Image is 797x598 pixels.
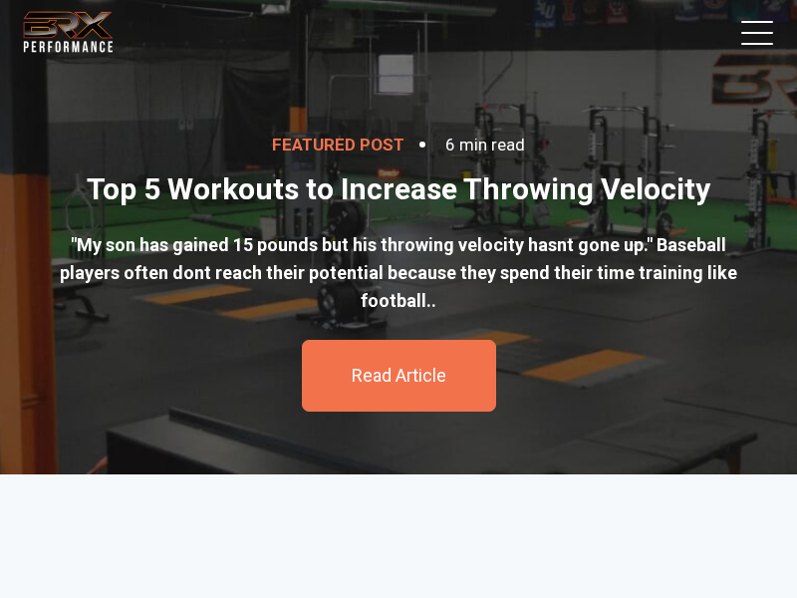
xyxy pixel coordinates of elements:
span: featured post [272,135,440,154]
a: Read Article [352,365,446,387]
span: "My son has gained 15 pounds but his throwing velocity hasnt gone up." Baseball players often don... [60,234,737,311]
span: 6 min read [445,135,525,154]
img: BRX Transparent Logo-2 [20,7,117,56]
h2: Top 5 Workouts to Increase Throwing Velocity [50,171,747,207]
